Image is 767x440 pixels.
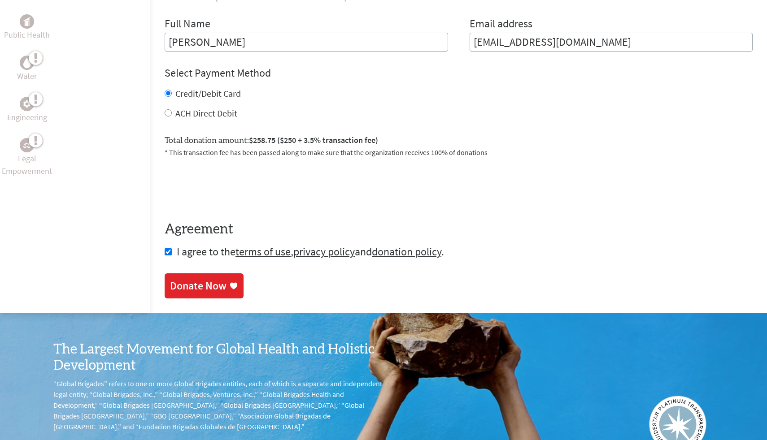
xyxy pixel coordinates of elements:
div: Water [20,56,34,70]
a: Public HealthPublic Health [4,14,50,41]
a: WaterWater [17,56,37,82]
p: Water [17,70,37,82]
h3: The Largest Movement for Global Health and Holistic Development [53,341,383,374]
div: Engineering [20,97,34,111]
a: terms of use [235,245,291,259]
img: Public Health [23,17,31,26]
a: donation policy [372,245,441,259]
div: Donate Now [170,279,227,293]
label: Total donation amount: [165,134,378,147]
h4: Select Payment Method [165,66,753,80]
div: Public Health [20,14,34,29]
p: Public Health [4,29,50,41]
img: Engineering [23,100,31,108]
a: Legal EmpowermentLegal Empowerment [2,138,52,177]
span: $258.75 ($250 + 3.5% transaction fee) [249,135,378,145]
label: Email address [470,17,532,33]
input: Your Email [470,33,753,52]
h4: Agreement [165,221,753,237]
p: “Global Brigades” refers to one or more Global Brigades entities, each of which is a separate and... [53,378,383,432]
img: Legal Empowerment [23,142,31,148]
img: Water [23,58,31,68]
label: Full Name [165,17,210,33]
p: Engineering [7,111,47,124]
span: I agree to the , and . [177,245,444,259]
label: Credit/Debit Card [175,88,241,99]
input: Enter Full Name [165,33,448,52]
a: EngineeringEngineering [7,97,47,124]
a: privacy policy [293,245,355,259]
div: Legal Empowerment [20,138,34,152]
iframe: reCAPTCHA [165,168,301,203]
p: * This transaction fee has been passed along to make sure that the organization receives 100% of ... [165,147,753,158]
p: Legal Empowerment [2,152,52,177]
label: ACH Direct Debit [175,108,237,119]
a: Donate Now [165,273,244,298]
